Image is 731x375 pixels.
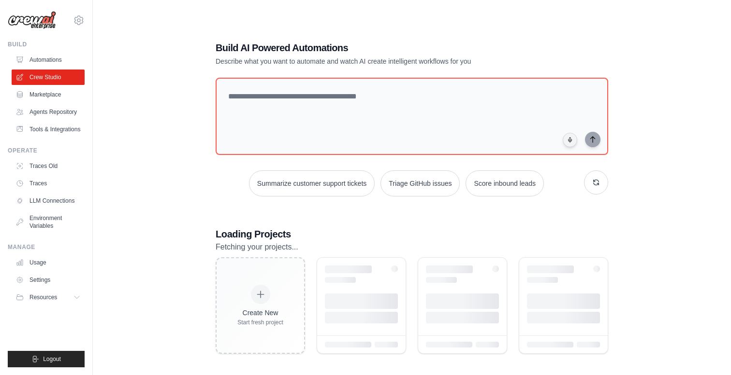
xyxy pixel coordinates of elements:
[216,241,608,253] p: Fetching your projects...
[8,41,85,48] div: Build
[216,56,541,66] p: Describe what you want to automate and watch AI create intelligent workflows for you
[12,52,85,68] a: Automations
[12,290,85,305] button: Resources
[216,41,541,55] h1: Build AI Powered Automations
[12,255,85,270] a: Usage
[563,133,577,147] button: Click to speak your automation idea
[12,122,85,137] a: Tools & Integrations
[8,147,85,154] div: Operate
[380,170,460,196] button: Triage GitHub issues
[12,87,85,102] a: Marketplace
[12,176,85,191] a: Traces
[237,308,283,318] div: Create New
[249,170,375,196] button: Summarize customer support tickets
[43,355,61,363] span: Logout
[466,170,544,196] button: Score inbound leads
[237,319,283,326] div: Start fresh project
[12,69,85,85] a: Crew Studio
[584,170,608,194] button: Get new suggestions
[12,193,85,208] a: LLM Connections
[12,104,85,120] a: Agents Repository
[8,11,56,29] img: Logo
[29,293,57,301] span: Resources
[12,158,85,174] a: Traces Old
[8,351,85,367] button: Logout
[216,227,608,241] h3: Loading Projects
[8,243,85,251] div: Manage
[12,272,85,288] a: Settings
[12,210,85,234] a: Environment Variables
